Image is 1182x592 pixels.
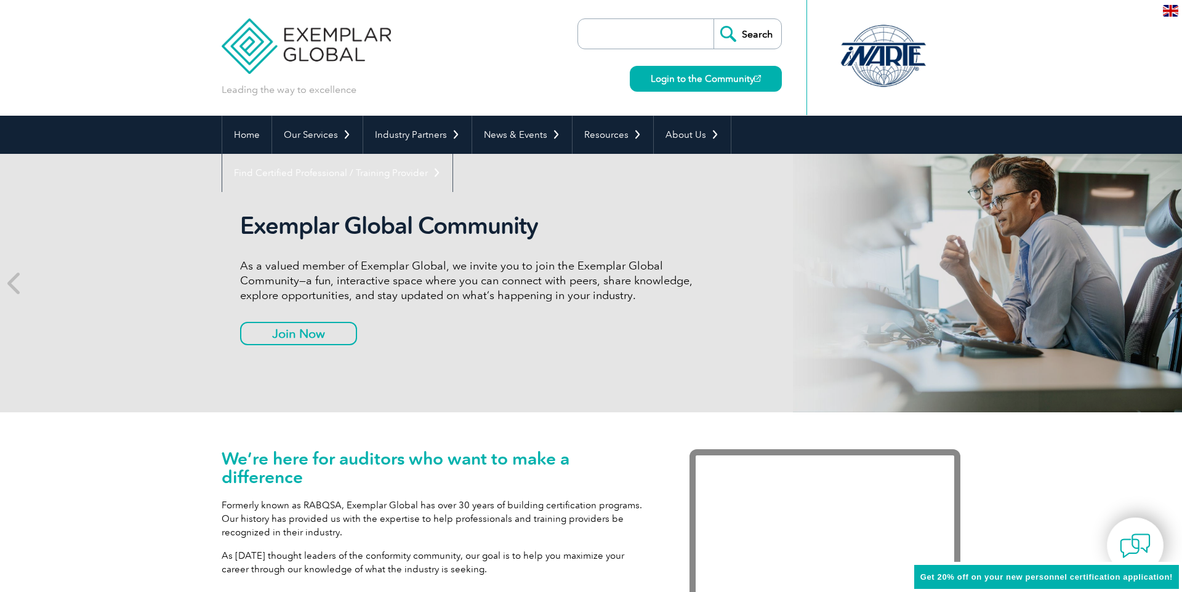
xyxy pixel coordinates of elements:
a: Login to the Community [630,66,782,92]
a: Our Services [272,116,363,154]
p: As a valued member of Exemplar Global, we invite you to join the Exemplar Global Community—a fun,... [240,258,702,303]
h2: Exemplar Global Community [240,212,702,240]
h1: We’re here for auditors who want to make a difference [222,449,653,486]
a: Join Now [240,322,357,345]
p: As [DATE] thought leaders of the conformity community, our goal is to help you maximize your care... [222,549,653,576]
p: Leading the way to excellence [222,83,356,97]
p: Formerly known as RABQSA, Exemplar Global has over 30 years of building certification programs. O... [222,498,653,539]
input: Search [714,19,781,49]
a: Resources [573,116,653,154]
a: Find Certified Professional / Training Provider [222,154,452,192]
img: en [1163,5,1178,17]
img: contact-chat.png [1120,530,1151,561]
a: News & Events [472,116,572,154]
span: Get 20% off on your new personnel certification application! [920,572,1173,582]
a: Industry Partners [363,116,472,154]
img: open_square.png [754,75,761,82]
a: Home [222,116,271,154]
a: About Us [654,116,731,154]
